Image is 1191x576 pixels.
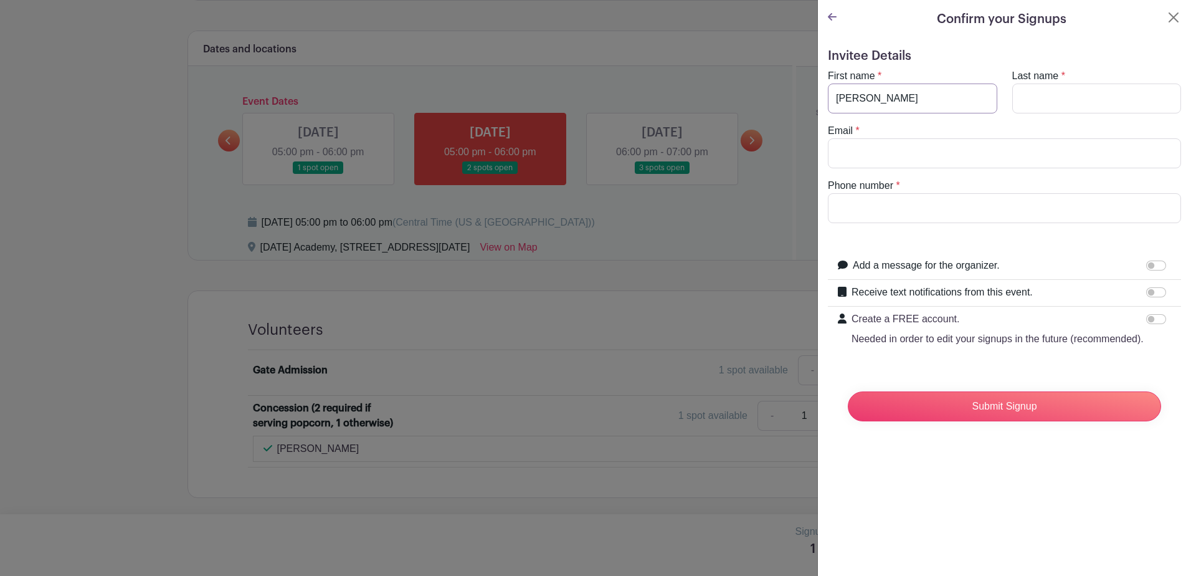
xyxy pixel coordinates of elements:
p: Create a FREE account. [852,312,1144,327]
label: Phone number [828,178,893,193]
p: Needed in order to edit your signups in the future (recommended). [852,332,1144,347]
label: Add a message for the organizer. [853,258,1000,273]
h5: Invitee Details [828,49,1181,64]
input: Submit Signup [848,391,1161,421]
label: First name [828,69,875,84]
label: Email [828,123,853,138]
h5: Confirm your Signups [937,10,1066,29]
label: Receive text notifications from this event. [852,285,1033,300]
label: Last name [1012,69,1059,84]
button: Close [1166,10,1181,25]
